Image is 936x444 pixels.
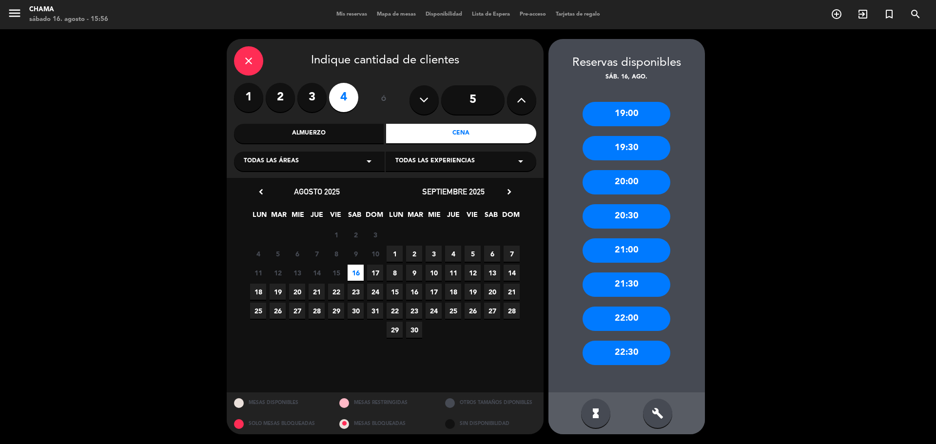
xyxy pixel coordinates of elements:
[883,8,895,20] i: turned_in_not
[426,209,442,225] span: MIE
[465,303,481,319] span: 26
[484,246,500,262] span: 6
[583,170,670,194] div: 20:00
[583,272,670,297] div: 21:30
[234,46,536,76] div: Indique cantidad de clientes
[445,284,461,300] span: 18
[289,265,305,281] span: 13
[504,187,514,197] i: chevron_right
[548,73,705,82] div: sáb. 16, ago.
[270,265,286,281] span: 12
[502,209,518,225] span: DOM
[387,322,403,338] span: 29
[387,246,403,262] span: 1
[590,407,602,419] i: hourglass_full
[551,12,605,17] span: Tarjetas de regalo
[372,12,421,17] span: Mapa de mesas
[426,303,442,319] span: 24
[348,284,364,300] span: 23
[227,413,332,434] div: SOLO MESAS BLOQUEADAS
[328,227,344,243] span: 1
[438,392,544,413] div: OTROS TAMAÑOS DIPONIBLES
[445,246,461,262] span: 4
[328,284,344,300] span: 22
[465,246,481,262] span: 5
[289,284,305,300] span: 20
[252,209,268,225] span: LUN
[227,392,332,413] div: MESAS DISPONIBLES
[548,54,705,73] div: Reservas disponibles
[426,265,442,281] span: 10
[367,227,383,243] span: 3
[271,209,287,225] span: MAR
[270,303,286,319] span: 26
[309,265,325,281] span: 14
[515,155,526,167] i: arrow_drop_down
[348,303,364,319] span: 30
[652,407,663,419] i: build
[331,12,372,17] span: Mis reservas
[583,136,670,160] div: 19:30
[504,284,520,300] span: 21
[348,246,364,262] span: 9
[465,284,481,300] span: 19
[309,246,325,262] span: 7
[348,265,364,281] span: 16
[234,83,263,112] label: 1
[328,209,344,225] span: VIE
[250,284,266,300] span: 18
[243,55,254,67] i: close
[388,209,404,225] span: LUN
[406,284,422,300] span: 16
[347,209,363,225] span: SAB
[309,303,325,319] span: 28
[256,187,266,197] i: chevron_left
[465,265,481,281] span: 12
[386,124,536,143] div: Cena
[289,303,305,319] span: 27
[583,307,670,331] div: 22:00
[309,209,325,225] span: JUE
[7,6,22,24] button: menu
[504,246,520,262] span: 7
[270,284,286,300] span: 19
[368,83,400,117] div: ó
[484,265,500,281] span: 13
[504,303,520,319] span: 28
[309,284,325,300] span: 21
[583,341,670,365] div: 22:30
[332,413,438,434] div: MESAS BLOQUEADAS
[445,265,461,281] span: 11
[29,5,108,15] div: CHAMA
[467,12,515,17] span: Lista de Espera
[422,187,485,196] span: septiembre 2025
[438,413,544,434] div: SIN DISPONIBILIDAD
[234,124,384,143] div: Almuerzo
[366,209,382,225] span: DOM
[387,265,403,281] span: 8
[244,156,299,166] span: Todas las áreas
[583,204,670,229] div: 20:30
[363,155,375,167] i: arrow_drop_down
[387,284,403,300] span: 15
[484,284,500,300] span: 20
[297,83,327,112] label: 3
[504,265,520,281] span: 14
[857,8,869,20] i: exit_to_app
[426,246,442,262] span: 3
[421,12,467,17] span: Disponibilidad
[445,209,461,225] span: JUE
[29,15,108,24] div: sábado 16. agosto - 15:56
[910,8,921,20] i: search
[289,246,305,262] span: 6
[483,209,499,225] span: SAB
[426,284,442,300] span: 17
[407,209,423,225] span: MAR
[831,8,842,20] i: add_circle_outline
[583,102,670,126] div: 19:00
[250,303,266,319] span: 25
[250,265,266,281] span: 11
[367,284,383,300] span: 24
[445,303,461,319] span: 25
[332,392,438,413] div: MESAS RESTRINGIDAS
